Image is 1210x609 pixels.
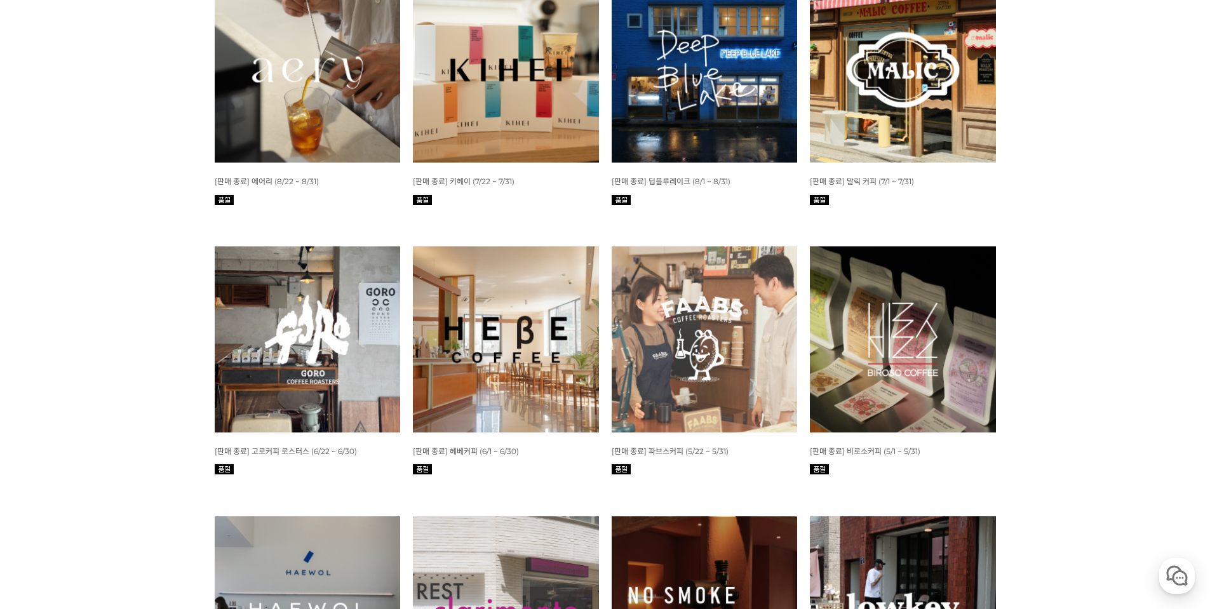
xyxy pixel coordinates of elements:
[413,446,519,456] a: [판매 종료] 헤베커피 (6/1 ~ 6/30)
[215,177,319,186] span: [판매 종료] 에어리 (8/22 ~ 8/31)
[84,403,164,434] a: 대화
[612,446,729,456] a: [판매 종료] 파브스커피 (5/22 ~ 5/31)
[413,446,519,456] span: [판매 종료] 헤베커피 (6/1 ~ 6/30)
[810,464,829,474] img: 품절
[413,195,432,205] img: 품절
[810,177,914,186] span: [판매 종료] 말릭 커피 (7/1 ~ 7/31)
[413,464,432,474] img: 품절
[215,446,357,456] a: [판매 종료] 고로커피 로스터스 (6/22 ~ 6/30)
[4,403,84,434] a: 홈
[413,246,599,432] img: 6월 커피 월픽 헤베커피
[612,246,798,432] img: 5월 커피 스몰 월픽 파브스커피
[612,464,631,474] img: 품절
[215,195,234,205] img: 품절
[413,176,514,186] a: [판매 종료] 키헤이 (7/22 ~ 7/31)
[215,464,234,474] img: 품절
[612,446,729,456] span: [판매 종료] 파브스커피 (5/22 ~ 5/31)
[215,446,357,456] span: [판매 종료] 고로커피 로스터스 (6/22 ~ 6/30)
[810,176,914,186] a: [판매 종료] 말릭 커피 (7/1 ~ 7/31)
[164,403,244,434] a: 설정
[810,195,829,205] img: 품절
[215,246,401,432] img: 6월 커피 스몰 월픽 고로커피 로스터스
[413,177,514,186] span: [판매 종료] 키헤이 (7/22 ~ 7/31)
[810,446,920,456] span: [판매 종료] 비로소커피 (5/1 ~ 5/31)
[116,422,131,432] span: 대화
[612,176,730,186] a: [판매 종료] 딥블루레이크 (8/1 ~ 8/31)
[612,177,730,186] span: [판매 종료] 딥블루레이크 (8/1 ~ 8/31)
[215,176,319,186] a: [판매 종료] 에어리 (8/22 ~ 8/31)
[40,422,48,432] span: 홈
[810,246,996,432] img: 5월 커피 월픽 비로소커피
[196,422,212,432] span: 설정
[612,195,631,205] img: 품절
[810,446,920,456] a: [판매 종료] 비로소커피 (5/1 ~ 5/31)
